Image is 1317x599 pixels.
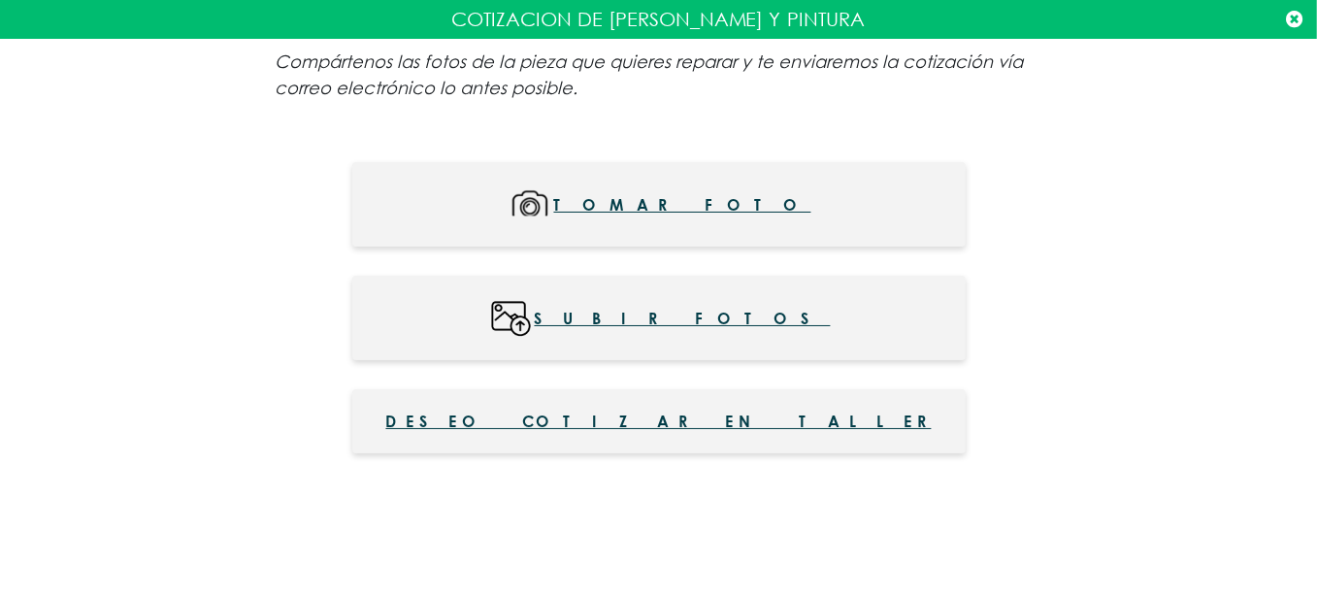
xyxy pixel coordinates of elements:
[386,410,932,433] span: Deseo cotizar en taller
[352,276,966,360] button: Subir fotos
[554,183,811,226] span: Tomar foto
[15,5,1302,34] p: COTIZACION DE [PERSON_NAME] Y PINTURA
[352,389,966,453] button: Deseo cotizar en taller
[352,162,966,247] button: Tomar foto
[535,296,831,340] span: Subir fotos
[276,49,1042,101] p: Compártenos las fotos de la pieza que quieres reparar y te enviaremos la cotización vía correo el...
[507,183,554,226] img: mMoqUg+Y6aUS6LnDlxD7Bo0MZxWs6HFM5cnHM4Qtg4Rn
[487,296,535,340] img: wWc3mI9nliSrAAAAABJRU5ErkJggg==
